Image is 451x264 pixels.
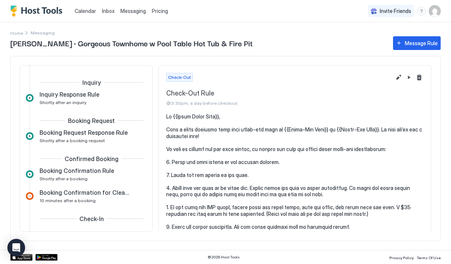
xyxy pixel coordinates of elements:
a: Google Play Store [35,254,58,261]
a: Host Tools Logo [10,6,66,17]
a: App Store [10,254,33,261]
span: Shortly after a booking request [40,138,105,143]
span: Shortly after an inquiry [40,100,86,105]
span: Inbox [102,8,115,14]
span: Privacy Policy [389,255,414,260]
div: menu [417,7,426,16]
span: Terms Of Use [417,255,441,260]
a: Calendar [75,7,96,15]
div: Open Intercom Messenger [7,239,25,257]
span: Check-In [79,215,104,223]
a: Messaging [120,7,146,15]
div: User profile [429,5,441,17]
span: 10 minutes after a booking [40,198,96,203]
a: Privacy Policy [389,253,414,261]
span: Calendar [75,8,96,14]
span: Booking Confirmation Rule [40,167,114,174]
span: @3:30pm, a day before checkout [166,100,391,106]
span: [PERSON_NAME] · Gorgeous Townhome w Pool Table Hot Tub & Fire Pit [10,37,386,49]
span: Booking Request [68,117,115,124]
span: Confirmed Booking [65,155,119,163]
span: Invite Friends [380,8,411,14]
button: Message Rule [393,36,441,50]
div: Message Rule [405,39,438,47]
button: Edit message rule [394,73,403,82]
span: Check-Out [168,74,191,81]
button: Delete message rule [415,73,424,82]
span: Booking Request Response Rule [40,129,128,136]
span: Inquiry Response Rule [40,91,99,98]
span: Pricing [152,8,168,14]
span: Shortly after a booking [40,176,88,181]
span: Inquiry [82,79,101,86]
span: Breadcrumb [31,30,55,36]
span: © 2025 Host Tools [208,255,240,260]
span: Messaging [120,8,146,14]
span: Home [10,30,23,36]
span: Check-Out Rule [166,89,391,98]
a: Home [10,29,23,37]
div: Breadcrumb [10,29,23,37]
button: Pause Message Rule [404,73,413,82]
span: Booking Confirmation for Cleaner [40,189,131,196]
a: Terms Of Use [417,253,441,261]
a: Inbox [102,7,115,15]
